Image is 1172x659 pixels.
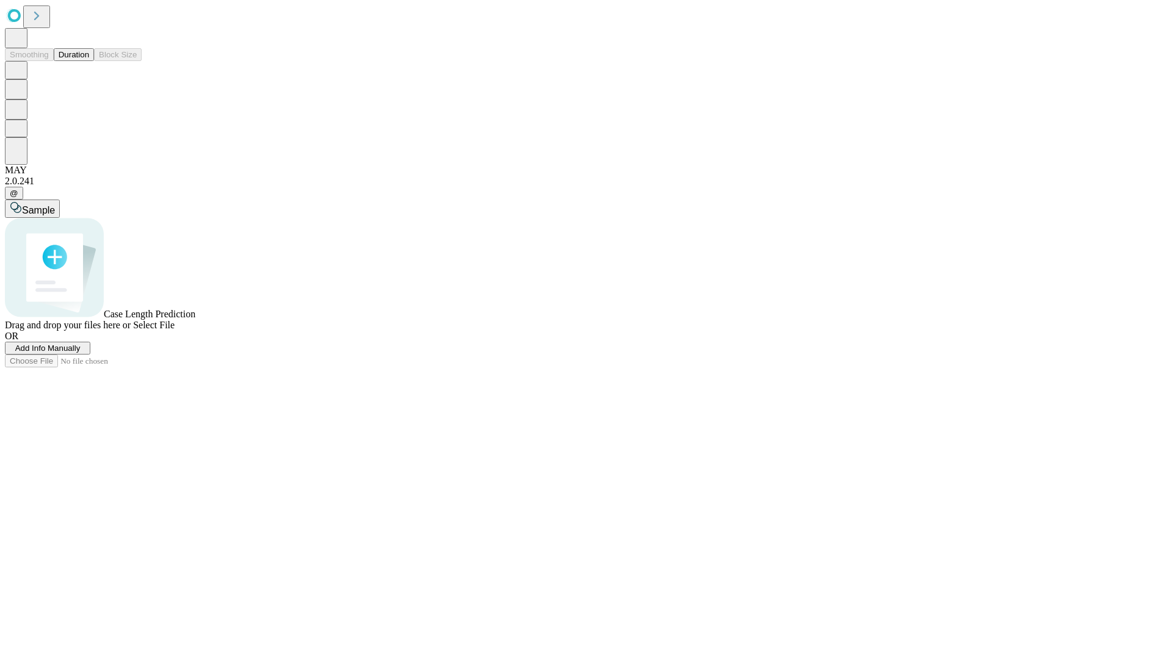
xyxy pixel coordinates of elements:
[5,176,1167,187] div: 2.0.241
[5,331,18,341] span: OR
[133,320,175,330] span: Select File
[54,48,94,61] button: Duration
[22,205,55,215] span: Sample
[104,309,195,319] span: Case Length Prediction
[15,344,81,353] span: Add Info Manually
[5,48,54,61] button: Smoothing
[94,48,142,61] button: Block Size
[5,165,1167,176] div: MAY
[5,320,131,330] span: Drag and drop your files here or
[10,189,18,198] span: @
[5,342,90,355] button: Add Info Manually
[5,200,60,218] button: Sample
[5,187,23,200] button: @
